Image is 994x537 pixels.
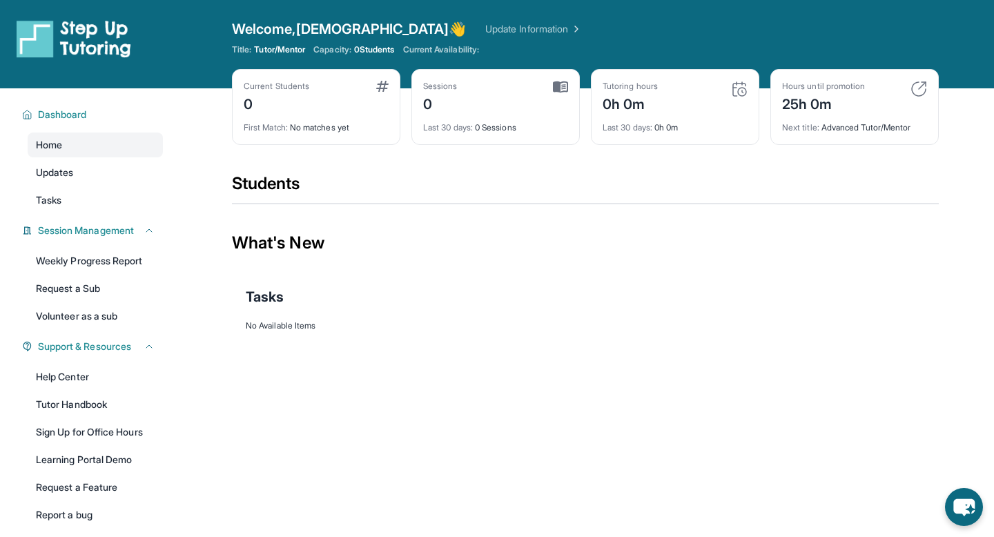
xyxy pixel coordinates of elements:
a: Update Information [485,22,582,36]
img: logo [17,19,131,58]
span: Last 30 days : [423,122,473,133]
a: Request a Feature [28,475,163,500]
span: Capacity: [313,44,351,55]
span: First Match : [244,122,288,133]
div: 0 Sessions [423,114,568,133]
img: card [553,81,568,93]
span: Tutor/Mentor [254,44,305,55]
a: Report a bug [28,502,163,527]
a: Tutor Handbook [28,392,163,417]
span: Dashboard [38,108,87,121]
div: Students [232,173,939,203]
div: No Available Items [246,320,925,331]
div: No matches yet [244,114,389,133]
button: chat-button [945,488,983,526]
div: 0 [423,92,458,114]
img: card [376,81,389,92]
div: Hours until promotion [782,81,865,92]
img: card [731,81,748,97]
button: Dashboard [32,108,155,121]
button: Support & Resources [32,340,155,353]
span: Home [36,138,62,152]
span: Last 30 days : [603,122,652,133]
span: Next title : [782,122,819,133]
span: Tasks [36,193,61,207]
span: Title: [232,44,251,55]
span: Updates [36,166,74,179]
span: Welcome, [DEMOGRAPHIC_DATA] 👋 [232,19,466,39]
a: Sign Up for Office Hours [28,420,163,445]
a: Updates [28,160,163,185]
div: Tutoring hours [603,81,658,92]
img: Chevron Right [568,22,582,36]
span: 0 Students [354,44,395,55]
div: Current Students [244,81,309,92]
div: Sessions [423,81,458,92]
a: Weekly Progress Report [28,248,163,273]
div: 0h 0m [603,114,748,133]
a: Volunteer as a sub [28,304,163,329]
span: Support & Resources [38,340,131,353]
span: Session Management [38,224,134,237]
a: Tasks [28,188,163,213]
a: Learning Portal Demo [28,447,163,472]
div: Advanced Tutor/Mentor [782,114,927,133]
div: 0 [244,92,309,114]
span: Tasks [246,287,284,306]
a: Request a Sub [28,276,163,301]
div: 0h 0m [603,92,658,114]
a: Home [28,133,163,157]
button: Session Management [32,224,155,237]
img: card [910,81,927,97]
a: Help Center [28,364,163,389]
div: What's New [232,213,939,273]
span: Current Availability: [403,44,479,55]
div: 25h 0m [782,92,865,114]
